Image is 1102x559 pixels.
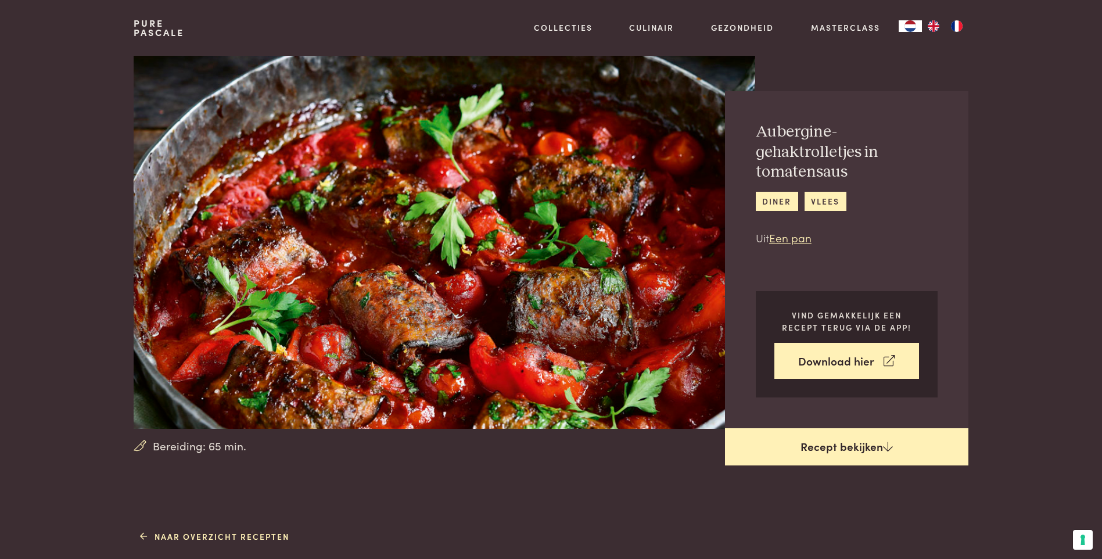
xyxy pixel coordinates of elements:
p: Vind gemakkelijk een recept terug via de app! [774,309,919,333]
a: Gezondheid [711,21,774,34]
a: Culinair [629,21,674,34]
a: FR [945,20,968,32]
h2: Aubergine-gehaktrolletjes in tomatensaus [756,122,938,182]
a: Naar overzicht recepten [140,531,289,543]
a: Masterclass [811,21,880,34]
a: diner [756,192,798,211]
a: NL [899,20,922,32]
button: Uw voorkeuren voor toestemming voor trackingtechnologieën [1073,530,1093,550]
a: vlees [805,192,846,211]
a: Collecties [534,21,593,34]
a: Download hier [774,343,919,379]
div: Language [899,20,922,32]
a: EN [922,20,945,32]
aside: Language selected: Nederlands [899,20,968,32]
p: Uit [756,230,938,246]
a: Recept bekijken [725,428,968,465]
img: Aubergine-gehaktrolletjes in tomatensaus [134,56,755,429]
ul: Language list [922,20,968,32]
a: PurePascale [134,19,184,37]
span: Bereiding: 65 min. [153,438,246,454]
a: Een pan [769,230,812,245]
